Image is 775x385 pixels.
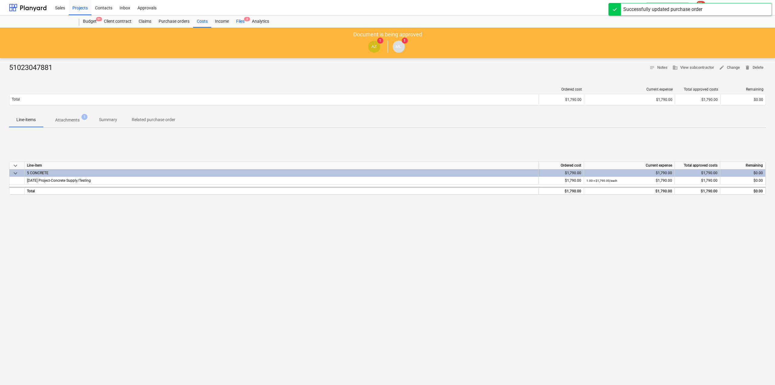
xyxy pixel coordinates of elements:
p: Total [12,97,20,102]
button: Change [717,63,742,72]
button: Notes [647,63,670,72]
span: View subcontractor [672,64,714,71]
button: Delete [742,63,766,72]
div: 5 CONCRETE [27,169,536,177]
div: $1,790.00 [541,177,581,184]
a: Client contract [100,15,135,28]
div: Remaining [720,162,766,169]
a: Claims [135,15,155,28]
div: $1,790.00 [677,188,717,195]
p: Related purchase order [132,117,175,123]
span: AZ [371,44,377,49]
div: $0.00 [723,98,763,102]
a: Budget9+ [79,15,100,28]
div: $1,790.00 [586,169,672,177]
div: Budget [79,15,100,28]
p: Document is being approved [353,31,422,38]
span: 9+ [96,17,102,21]
span: keyboard_arrow_down [12,170,19,177]
span: Notes [649,64,668,71]
div: Andrew Zheng [368,41,380,53]
div: Successfully updated purchase order [623,6,702,13]
div: 51023047881 [9,63,57,73]
div: $1,790.00 [587,98,672,102]
div: Total approved costs [678,87,718,91]
span: notes [649,65,655,70]
a: Analytics [248,15,273,28]
span: Delete [745,64,763,71]
div: Ordered cost [539,162,584,169]
div: $0.00 [723,188,763,195]
span: 1 [81,114,87,120]
span: delete [745,65,750,70]
div: Total [25,187,539,194]
div: $1,790.00 [541,188,581,195]
div: $1,790.00 [677,169,717,177]
span: 1 [402,38,408,44]
span: 8 [244,17,250,21]
div: $1,790.00 [586,177,672,184]
p: Summary [99,117,117,123]
a: Purchase orders [155,15,193,28]
div: Total approved costs [675,162,720,169]
div: Ordered cost [541,87,582,91]
span: edit [719,65,724,70]
div: $1,790.00 [677,177,717,184]
small: 1.00 × $1,790.00 / each [586,179,617,182]
div: Line-item [25,162,539,169]
iframe: Chat Widget [745,356,775,385]
div: $1,790.00 [541,98,582,102]
span: 3-05-01 Project-Concrete Supply/Testing [27,178,91,183]
div: $0.00 [723,169,763,177]
a: Income [211,15,232,28]
p: Line-items [16,117,36,123]
span: keyboard_arrow_down [12,162,19,169]
div: $1,790.00 [678,98,718,102]
span: ML [396,44,401,49]
span: 1 [377,38,383,44]
div: Files [232,15,248,28]
div: $0.00 [723,177,763,184]
a: Files8 [232,15,248,28]
p: Attachments [55,117,80,123]
div: Current expense [587,87,673,91]
div: Current expense [584,162,675,169]
div: Matt Lebon [393,41,405,53]
span: Change [719,64,740,71]
a: Costs [193,15,211,28]
div: $1,790.00 [586,188,672,195]
div: Remaining [723,87,763,91]
span: business [672,65,678,70]
button: View subcontractor [670,63,717,72]
div: $1,790.00 [541,169,581,177]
